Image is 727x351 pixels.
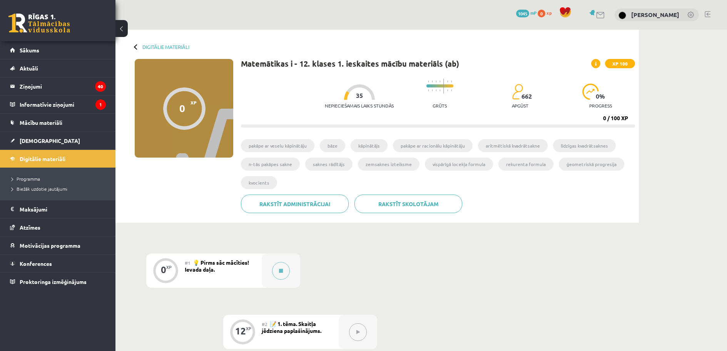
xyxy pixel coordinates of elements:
[166,265,172,269] div: XP
[10,150,106,168] a: Digitālie materiāli
[354,195,462,213] a: Rakstīt skolotājam
[618,12,626,19] img: Anastasija Oblate
[432,89,433,91] img: icon-short-line-57e1e144782c952c97e751825c79c345078a6d821885a25fce030b3d8c18986b.svg
[447,81,448,82] img: icon-short-line-57e1e144782c952c97e751825c79c345078a6d821885a25fce030b3d8c18986b.svg
[428,89,429,91] img: icon-short-line-57e1e144782c952c97e751825c79c345078a6d821885a25fce030b3d8c18986b.svg
[235,327,246,334] div: 12
[589,103,612,108] p: progress
[478,139,548,152] li: aritmētiskā kvadrātsakne
[432,81,433,82] img: icon-short-line-57e1e144782c952c97e751825c79c345078a6d821885a25fce030b3d8c18986b.svg
[20,155,65,162] span: Digitālie materiāli
[516,10,536,16] a: 1045 mP
[10,132,106,149] a: [DEMOGRAPHIC_DATA]
[20,242,80,249] span: Motivācijas programma
[10,273,106,291] a: Proktoringa izmēģinājums
[185,260,191,266] span: #1
[10,77,106,95] a: Ziņojumi40
[433,103,447,108] p: Grūts
[498,158,553,171] li: rekurenta formula
[20,224,40,231] span: Atzīmes
[20,278,87,285] span: Proktoringa izmēģinājums
[512,103,528,108] p: apgūst
[179,102,185,114] div: 0
[12,185,108,192] a: Biežāk uzdotie jautājumi
[10,41,106,59] a: Sākums
[241,176,277,189] li: kvocients
[451,81,452,82] img: icon-short-line-57e1e144782c952c97e751825c79c345078a6d821885a25fce030b3d8c18986b.svg
[320,139,345,152] li: bāze
[10,200,106,218] a: Maksājumi
[553,139,616,152] li: līdzīgas kvadrātsaknes
[95,99,106,110] i: 1
[161,266,166,273] div: 0
[241,139,314,152] li: pakāpe ar veselu kāpinātāju
[538,10,545,17] span: 0
[20,65,38,72] span: Aktuāli
[191,100,197,105] span: XP
[512,84,523,100] img: students-c634bb4e5e11cddfef0936a35e636f08e4e9abd3cc4e673bd6f9a4125e45ecb1.svg
[447,89,448,91] img: icon-short-line-57e1e144782c952c97e751825c79c345078a6d821885a25fce030b3d8c18986b.svg
[262,320,321,334] span: 📝 1. tēma. Skaitļa jēdziena paplašinājums.
[10,96,106,113] a: Informatīvie ziņojumi1
[142,44,189,50] a: Digitālie materiāli
[305,158,353,171] li: saknes rādītājs
[241,158,300,171] li: n-tās pakāpes sakne
[547,10,552,16] span: xp
[262,321,267,327] span: #2
[10,114,106,131] a: Mācību materiāli
[185,259,249,273] span: 💡 Pirms sāc mācīties! Ievada daļa.
[351,139,388,152] li: kāpinātājs
[10,237,106,254] a: Motivācijas programma
[582,84,599,100] img: icon-progress-161ccf0a02000e728c5f80fcf4c31c7af3da0e1684b2b1d7c360e028c24a22f1.svg
[596,93,605,100] span: 0 %
[530,10,536,16] span: mP
[425,158,493,171] li: vispārīgā locekļa formula
[516,10,529,17] span: 1045
[20,77,106,95] legend: Ziņojumi
[12,186,67,192] span: Biežāk uzdotie jautājumi
[241,59,459,68] h1: Matemātikas i - 12. klases 1. ieskaites mācību materiāls (ab)
[12,176,40,182] span: Programma
[10,218,106,236] a: Atzīmes
[436,89,436,91] img: icon-short-line-57e1e144782c952c97e751825c79c345078a6d821885a25fce030b3d8c18986b.svg
[12,175,108,182] a: Programma
[559,158,624,171] li: ģeometriskā progresija
[356,92,363,99] span: 35
[521,93,532,100] span: 662
[241,195,349,213] a: Rakstīt administrācijai
[538,10,555,16] a: 0 xp
[246,326,251,331] div: XP
[20,47,39,54] span: Sākums
[393,139,473,152] li: pakāpe ar racionālu kāpinātāju
[631,11,679,18] a: [PERSON_NAME]
[451,89,452,91] img: icon-short-line-57e1e144782c952c97e751825c79c345078a6d821885a25fce030b3d8c18986b.svg
[10,59,106,77] a: Aktuāli
[428,81,429,82] img: icon-short-line-57e1e144782c952c97e751825c79c345078a6d821885a25fce030b3d8c18986b.svg
[20,96,106,113] legend: Informatīvie ziņojumi
[8,13,70,33] a: Rīgas 1. Tālmācības vidusskola
[325,103,394,108] p: Nepieciešamais laiks stundās
[20,200,106,218] legend: Maksājumi
[605,59,635,68] span: XP 100
[20,260,52,267] span: Konferences
[358,158,419,171] li: zemsaknes izteiksme
[95,81,106,92] i: 40
[20,137,80,144] span: [DEMOGRAPHIC_DATA]
[436,81,436,82] img: icon-short-line-57e1e144782c952c97e751825c79c345078a6d821885a25fce030b3d8c18986b.svg
[20,119,62,126] span: Mācību materiāli
[10,255,106,272] a: Konferences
